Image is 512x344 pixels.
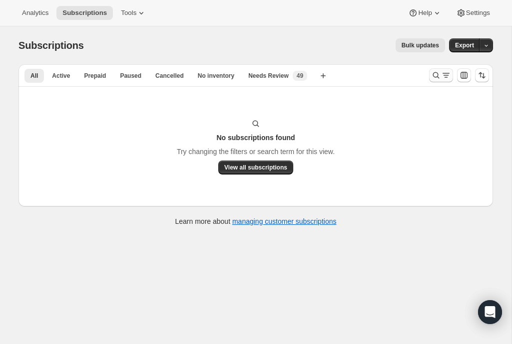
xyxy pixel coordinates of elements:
span: Help [418,9,432,17]
span: Analytics [22,9,48,17]
button: Customize table column order and visibility [457,68,471,82]
span: Export [455,41,474,49]
p: Try changing the filters or search term for this view. [177,147,335,157]
span: Subscriptions [62,9,107,17]
button: Bulk updates [396,38,445,52]
span: Prepaid [84,72,106,80]
button: Tools [115,6,152,20]
span: Subscriptions [18,40,84,51]
span: Paused [120,72,141,80]
span: All [30,72,38,80]
p: Learn more about [175,216,337,226]
a: managing customer subscriptions [232,217,337,225]
button: Export [449,38,480,52]
button: Subscriptions [56,6,113,20]
button: Settings [450,6,496,20]
span: Bulk updates [402,41,439,49]
button: Analytics [16,6,54,20]
span: View all subscriptions [224,164,287,172]
button: View all subscriptions [218,161,293,174]
span: Cancelled [155,72,184,80]
button: Search and filter results [429,68,453,82]
button: Help [402,6,448,20]
div: Open Intercom Messenger [478,300,502,324]
button: Sort the results [475,68,489,82]
span: Tools [121,9,136,17]
span: 49 [297,72,303,80]
button: Create new view [315,69,331,83]
span: No inventory [198,72,234,80]
h3: No subscriptions found [216,133,295,143]
span: Settings [466,9,490,17]
span: Needs Review [248,72,289,80]
span: Active [52,72,70,80]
